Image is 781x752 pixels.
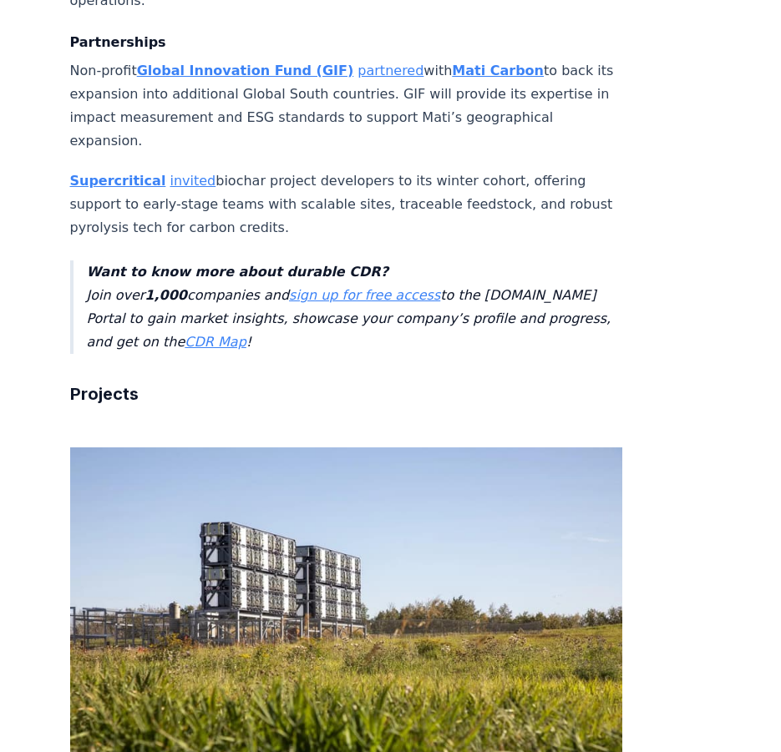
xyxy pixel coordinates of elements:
strong: Want to know more about durable CDR? [87,264,388,280]
strong: Partnerships [70,34,166,50]
a: sign up for free access [289,287,440,303]
a: Supercritical [70,173,166,189]
strong: Projects [70,384,139,404]
a: invited [170,173,216,189]
em: Join over companies and to the [DOMAIN_NAME] Portal to gain market insights, showcase your compan... [87,264,611,350]
p: biochar project developers to its winter cohort, offering support to early-stage teams with scala... [70,169,623,240]
a: partnered [358,63,423,78]
a: CDR Map [185,334,246,350]
a: Global Innovation Fund (GIF) [137,63,354,78]
p: Non-profit with to back its expansion into additional Global South countries. GIF will provide it... [70,59,623,153]
a: Mati Carbon [452,63,544,78]
strong: 1,000 [145,287,187,303]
